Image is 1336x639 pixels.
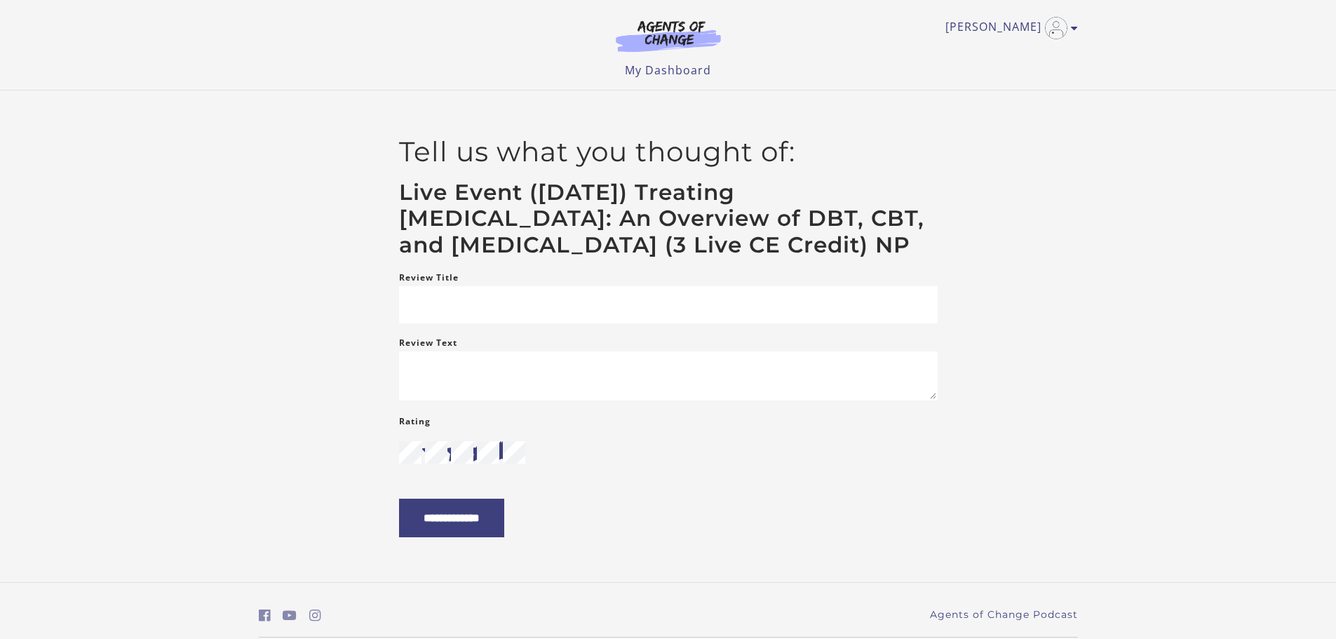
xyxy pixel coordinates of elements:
[490,441,513,464] i: star
[422,441,445,464] i: star
[503,441,525,464] input: 5
[399,441,421,464] input: 1
[399,415,431,427] span: Rating
[477,441,499,464] input: 4
[625,62,711,78] a: My Dashboard
[399,441,421,464] i: star
[601,20,736,52] img: Agents of Change Logo
[399,335,457,351] label: Review Text
[309,605,321,626] a: https://www.instagram.com/agentsofchangeprep/ (Open in a new window)
[399,269,459,286] label: Review Title
[309,609,321,622] i: https://www.instagram.com/agentsofchangeprep/ (Open in a new window)
[399,180,938,259] h3: Live Event ([DATE]) Treating [MEDICAL_DATA]: An Overview of DBT, CBT, and [MEDICAL_DATA] (3 Live ...
[283,609,297,622] i: https://www.youtube.com/c/AgentsofChangeTestPrepbyMeaganMitchell (Open in a new window)
[399,135,938,168] h2: Tell us what you thought of:
[425,441,447,464] input: 2
[259,609,271,622] i: https://www.facebook.com/groups/aswbtestprep (Open in a new window)
[930,607,1078,622] a: Agents of Change Podcast
[945,17,1071,39] a: Toggle menu
[451,441,473,464] input: 3
[259,605,271,626] a: https://www.facebook.com/groups/aswbtestprep (Open in a new window)
[283,605,297,626] a: https://www.youtube.com/c/AgentsofChangeTestPrepbyMeaganMitchell (Open in a new window)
